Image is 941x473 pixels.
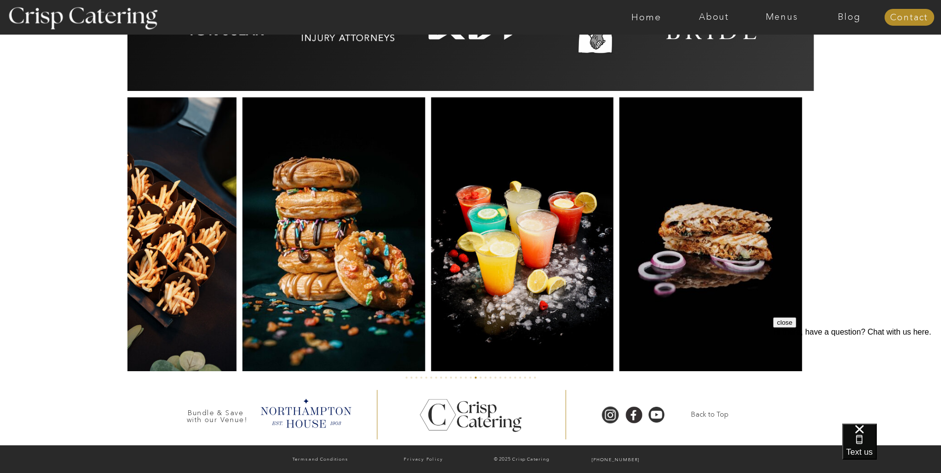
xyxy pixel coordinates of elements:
li: Page dot 26 [529,377,531,379]
a: Terms and Conditions [270,455,370,465]
a: [PHONE_NUMBER] [571,455,661,465]
a: Privacy Policy [373,455,474,465]
iframe: podium webchat widget prompt [773,317,941,436]
a: About [680,12,748,22]
iframe: podium webchat widget bubble [842,424,941,473]
a: Contact [884,13,934,23]
a: Home [613,12,680,22]
a: Menus [748,12,816,22]
li: Page dot 27 [534,377,536,379]
li: Page dot 2 [410,377,412,379]
a: Blog [816,12,883,22]
a: Back to Top [679,410,741,420]
h3: Bundle & Save with our Venue! [183,409,251,419]
li: Page dot 1 [406,377,408,379]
